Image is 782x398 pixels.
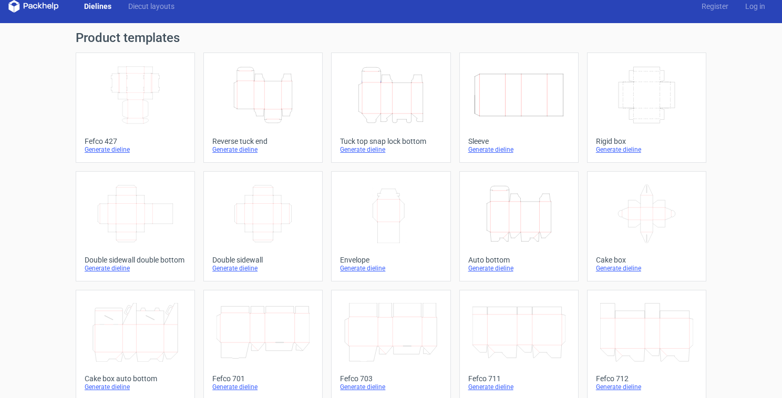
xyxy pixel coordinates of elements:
div: Tuck top snap lock bottom [340,137,441,145]
a: Rigid boxGenerate dieline [587,53,706,163]
div: Rigid box [596,137,697,145]
a: Register [693,1,737,12]
div: Fefco 701 [212,374,314,383]
div: Generate dieline [596,145,697,154]
a: SleeveGenerate dieline [459,53,579,163]
div: Fefco 427 [85,137,186,145]
div: Generate dieline [340,264,441,273]
a: Reverse tuck endGenerate dieline [203,53,323,163]
ya-tr-span: Dielines [84,2,111,11]
ya-tr-span: Register [702,2,728,11]
div: Fefco 711 [468,374,570,383]
div: Auto bottom [468,256,570,264]
div: Cake box auto bottom [85,374,186,383]
div: Generate dieline [85,383,186,391]
div: Generate dieline [85,145,186,154]
div: Cake box [596,256,697,264]
a: Auto bottomGenerate dieline [459,171,579,281]
div: Fefco 712 [596,374,697,383]
div: Generate dieline [212,264,314,273]
a: Dielines [76,1,120,12]
a: Diecut layouts [120,1,183,12]
div: Generate dieline [596,383,697,391]
div: Double sidewall double bottom [85,256,186,264]
div: Generate dieline [340,145,441,154]
div: Generate dieline [340,383,441,391]
ya-tr-span: Diecut layouts [128,2,174,11]
a: EnvelopeGenerate dieline [331,171,450,281]
div: Double sidewall [212,256,314,264]
h1: Product templates [76,32,706,44]
a: Log in [737,1,774,12]
div: Generate dieline [85,264,186,273]
div: Generate dieline [468,383,570,391]
div: Sleeve [468,137,570,145]
div: Envelope [340,256,441,264]
a: Fefco 427Generate dieline [76,53,195,163]
a: Tuck top snap lock bottomGenerate dieline [331,53,450,163]
a: Double sidewallGenerate dieline [203,171,323,281]
ya-tr-span: Log in [745,2,765,11]
div: Generate dieline [468,264,570,273]
div: Fefco 703 [340,374,441,383]
a: Cake boxGenerate dieline [587,171,706,281]
div: Generate dieline [468,145,570,154]
a: Double sidewall double bottomGenerate dieline [76,171,195,281]
div: Generate dieline [596,264,697,273]
div: Generate dieline [212,145,314,154]
div: Generate dieline [212,383,314,391]
div: Reverse tuck end [212,137,314,145]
